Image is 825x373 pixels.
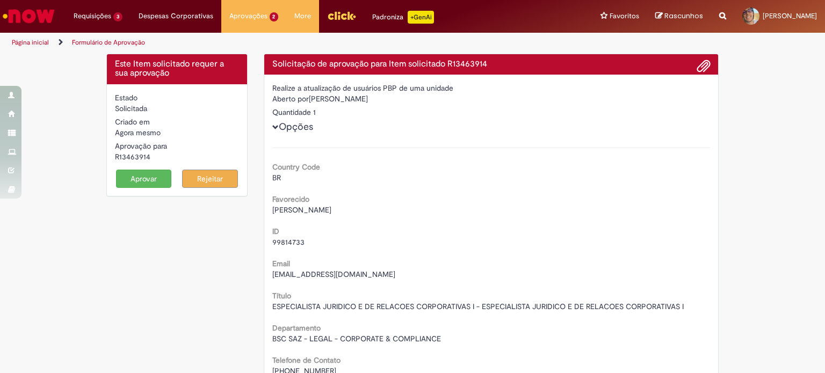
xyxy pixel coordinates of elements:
[272,237,305,247] span: 99814733
[115,116,150,127] label: Criado em
[272,194,309,204] b: Favorecido
[116,170,172,188] button: Aprovar
[272,259,290,268] b: Email
[272,302,684,311] span: ESPECIALISTA JURIDICO E DE RELACOES CORPORATIVAS I - ESPECIALISTA JURIDICO E DE RELACOES CORPORAT...
[272,93,309,104] label: Aberto por
[115,141,167,151] label: Aprovação para
[272,162,320,172] b: Country Code
[272,93,711,107] div: [PERSON_NAME]
[272,107,711,118] div: Quantidade 1
[115,127,239,138] div: 29/08/2025 18:00:44
[272,291,291,301] b: Título
[1,5,56,27] img: ServiceNow
[12,38,49,47] a: Página inicial
[408,11,434,24] p: +GenAi
[272,334,441,343] span: BSC SAZ - LEGAL - CORPORATE & COMPLIANCE
[272,173,281,182] span: BR
[115,60,239,78] h4: Este Item solicitado requer a sua aprovação
[72,38,145,47] a: Formulário de Aprovação
[270,12,279,21] span: 2
[139,11,213,21] span: Despesas Corporativas
[272,226,279,236] b: ID
[664,11,703,21] span: Rascunhos
[115,151,239,162] div: R13463914
[272,323,321,333] b: Departamento
[272,83,711,93] div: Realize a atualização de usuários PBP de uma unidade
[182,170,238,188] button: Rejeitar
[113,12,122,21] span: 3
[372,11,434,24] div: Padroniza
[327,8,356,24] img: click_logo_yellow_360x200.png
[229,11,267,21] span: Aprovações
[272,205,331,215] span: [PERSON_NAME]
[294,11,311,21] span: More
[655,11,703,21] a: Rascunhos
[8,33,542,53] ul: Trilhas de página
[763,11,817,20] span: [PERSON_NAME]
[272,269,395,279] span: [EMAIL_ADDRESS][DOMAIN_NAME]
[74,11,111,21] span: Requisições
[115,128,161,137] time: 29/08/2025 18:00:44
[610,11,639,21] span: Favoritos
[115,92,137,103] label: Estado
[272,355,341,365] b: Telefone de Contato
[115,128,161,137] span: Agora mesmo
[115,103,239,114] div: Solicitada
[272,60,711,69] h4: Solicitação de aprovação para Item solicitado R13463914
